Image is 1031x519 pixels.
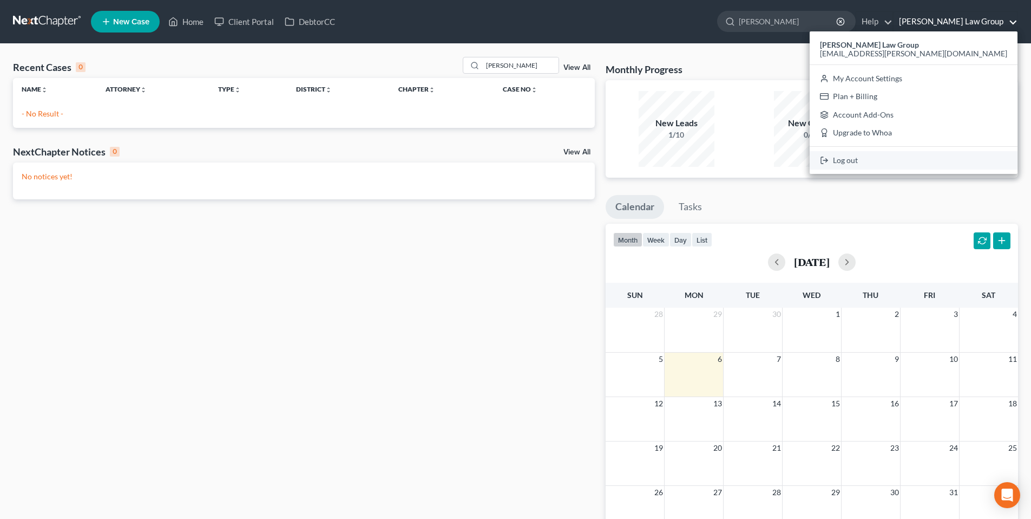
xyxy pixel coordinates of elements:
span: Tue [746,290,760,300]
div: 1/10 [639,129,714,140]
a: Calendar [606,195,664,219]
span: 19 [653,442,664,455]
a: Upgrade to Whoa [810,124,1017,142]
input: Search by name... [483,57,559,73]
span: 17 [948,397,959,410]
i: unfold_more [325,87,332,93]
i: unfold_more [531,87,537,93]
span: 27 [712,486,723,499]
span: 22 [830,442,841,455]
span: Sun [627,290,643,300]
span: 3 [953,308,959,321]
span: 15 [830,397,841,410]
input: Search by name... [739,11,838,31]
button: month [613,232,642,247]
button: list [692,232,712,247]
span: 18 [1007,397,1018,410]
span: 11 [1007,353,1018,366]
h2: [DATE] [794,256,830,268]
span: 28 [771,486,782,499]
div: Recent Cases [13,61,86,74]
i: unfold_more [234,87,241,93]
span: 21 [771,442,782,455]
i: unfold_more [429,87,435,93]
div: New Clients [774,117,850,129]
a: My Account Settings [810,69,1017,88]
a: DebtorCC [279,12,340,31]
a: Client Portal [209,12,279,31]
div: 0/10 [774,129,850,140]
a: Account Add-Ons [810,106,1017,124]
span: New Case [113,18,149,26]
span: 7 [776,353,782,366]
a: Typeunfold_more [218,85,241,93]
a: Log out [810,151,1017,170]
div: New Leads [639,117,714,129]
a: Case Nounfold_more [503,85,537,93]
span: 9 [894,353,900,366]
strong: [PERSON_NAME] Law Group [820,40,919,49]
a: View All [563,64,590,72]
a: Chapterunfold_more [398,85,435,93]
span: 10 [948,353,959,366]
span: 16 [889,397,900,410]
div: 0 [110,147,120,157]
span: Wed [803,290,820,300]
div: Open Intercom Messenger [994,482,1020,508]
span: 31 [948,486,959,499]
span: Sat [982,290,995,300]
span: 1 [835,308,841,321]
span: Fri [924,290,935,300]
span: 29 [830,486,841,499]
span: 20 [712,442,723,455]
span: 14 [771,397,782,410]
i: unfold_more [140,87,147,93]
a: Tasks [669,195,712,219]
span: 25 [1007,442,1018,455]
button: day [669,232,692,247]
span: 5 [658,353,664,366]
div: 0 [76,62,86,72]
span: 4 [1012,308,1018,321]
span: 29 [712,308,723,321]
span: 30 [889,486,900,499]
a: [PERSON_NAME] Law Group [894,12,1017,31]
span: 30 [771,308,782,321]
a: Nameunfold_more [22,85,48,93]
span: 24 [948,442,959,455]
a: Help [856,12,892,31]
span: Thu [863,290,878,300]
span: 26 [653,486,664,499]
a: Districtunfold_more [296,85,332,93]
p: No notices yet! [22,171,586,182]
a: Home [163,12,209,31]
div: [PERSON_NAME] Law Group [810,31,1017,174]
span: 12 [653,397,664,410]
span: 8 [835,353,841,366]
span: 23 [889,442,900,455]
span: [EMAIL_ADDRESS][PERSON_NAME][DOMAIN_NAME] [820,49,1007,58]
span: 6 [717,353,723,366]
h3: Monthly Progress [606,63,682,76]
div: NextChapter Notices [13,145,120,158]
span: Mon [685,290,704,300]
button: week [642,232,669,247]
i: unfold_more [41,87,48,93]
a: Attorneyunfold_more [106,85,147,93]
span: 13 [712,397,723,410]
a: Plan + Billing [810,87,1017,106]
a: View All [563,148,590,156]
span: 2 [894,308,900,321]
span: 28 [653,308,664,321]
p: - No Result - [22,108,586,119]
